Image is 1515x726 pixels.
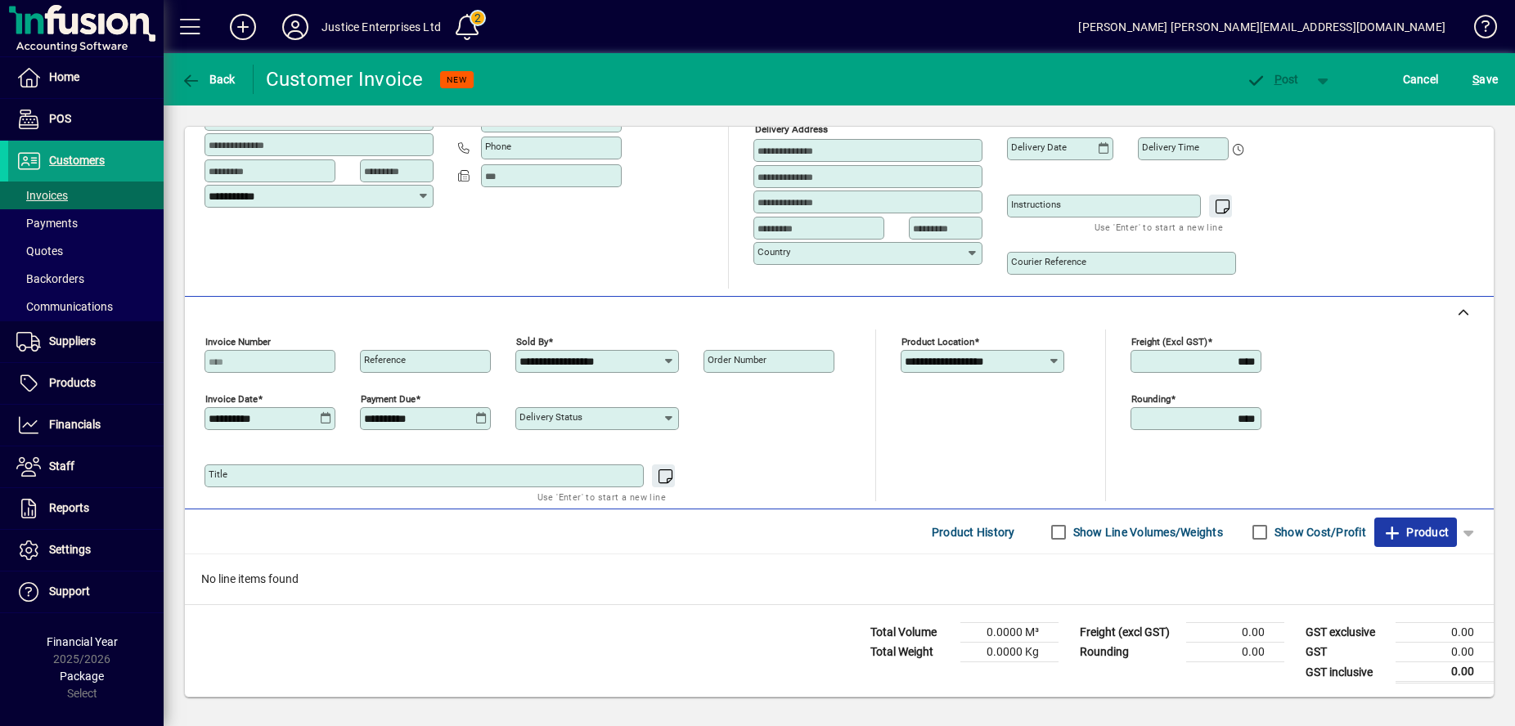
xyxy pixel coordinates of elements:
[1186,643,1284,662] td: 0.00
[1271,524,1366,540] label: Show Cost/Profit
[8,571,164,612] a: Support
[49,585,90,598] span: Support
[932,519,1015,545] span: Product History
[1078,14,1445,40] div: [PERSON_NAME] [PERSON_NAME][EMAIL_ADDRESS][DOMAIN_NAME]
[1095,217,1223,236] mat-hint: Use 'Enter' to start a new line
[862,643,960,662] td: Total Weight
[1403,66,1439,92] span: Cancel
[1297,643,1396,662] td: GST
[537,487,666,506] mat-hint: Use 'Enter' to start a new line
[1472,73,1479,86] span: S
[16,300,113,313] span: Communications
[757,246,790,258] mat-label: Country
[47,635,118,648] span: Financial Year
[1072,643,1186,662] td: Rounding
[209,468,227,480] mat-label: Title
[321,14,441,40] div: Justice Enterprises Ltd
[49,543,91,556] span: Settings
[1399,65,1443,94] button: Cancel
[269,12,321,42] button: Profile
[49,154,105,167] span: Customers
[266,66,424,92] div: Customer Invoice
[519,411,582,423] mat-label: Delivery status
[8,405,164,446] a: Financials
[16,189,68,202] span: Invoices
[1186,623,1284,643] td: 0.00
[49,418,101,431] span: Financials
[8,265,164,293] a: Backorders
[1246,73,1299,86] span: ost
[205,336,271,347] mat-label: Invoice number
[49,501,89,514] span: Reports
[8,99,164,140] a: POS
[862,623,960,643] td: Total Volume
[1297,662,1396,683] td: GST inclusive
[8,293,164,320] a: Communications
[364,354,406,365] mat-label: Reference
[1382,519,1449,545] span: Product
[1468,65,1502,94] button: Save
[60,670,104,683] span: Package
[1396,662,1494,683] td: 0.00
[485,141,511,152] mat-label: Phone
[8,209,164,237] a: Payments
[1297,623,1396,643] td: GST exclusive
[925,518,1022,547] button: Product History
[1396,623,1494,643] td: 0.00
[16,217,78,230] span: Payments
[1396,643,1494,662] td: 0.00
[49,70,79,83] span: Home
[516,336,548,347] mat-label: Sold by
[1011,141,1067,153] mat-label: Delivery date
[1274,73,1282,86] span: P
[49,334,96,347] span: Suppliers
[1011,256,1086,267] mat-label: Courier Reference
[8,446,164,487] a: Staff
[8,321,164,362] a: Suppliers
[8,237,164,265] a: Quotes
[1238,65,1307,94] button: Post
[8,181,164,209] a: Invoices
[1462,3,1495,56] a: Knowledge Base
[8,530,164,571] a: Settings
[1011,199,1061,210] mat-label: Instructions
[49,459,74,473] span: Staff
[8,488,164,529] a: Reports
[177,65,240,94] button: Back
[960,623,1059,643] td: 0.0000 M³
[1131,336,1207,347] mat-label: Freight (excl GST)
[49,376,96,389] span: Products
[1472,66,1498,92] span: ave
[16,272,84,285] span: Backorders
[1374,518,1457,547] button: Product
[205,393,258,405] mat-label: Invoice date
[447,74,467,85] span: NEW
[49,112,71,125] span: POS
[960,643,1059,662] td: 0.0000 Kg
[8,57,164,98] a: Home
[901,336,974,347] mat-label: Product location
[217,12,269,42] button: Add
[1142,141,1199,153] mat-label: Delivery time
[16,244,63,258] span: Quotes
[1072,623,1186,643] td: Freight (excl GST)
[185,554,1494,604] div: No line items found
[164,65,254,94] app-page-header-button: Back
[181,73,236,86] span: Back
[1070,524,1223,540] label: Show Line Volumes/Weights
[8,363,164,404] a: Products
[1131,393,1171,405] mat-label: Rounding
[708,354,766,365] mat-label: Order number
[361,393,416,405] mat-label: Payment due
